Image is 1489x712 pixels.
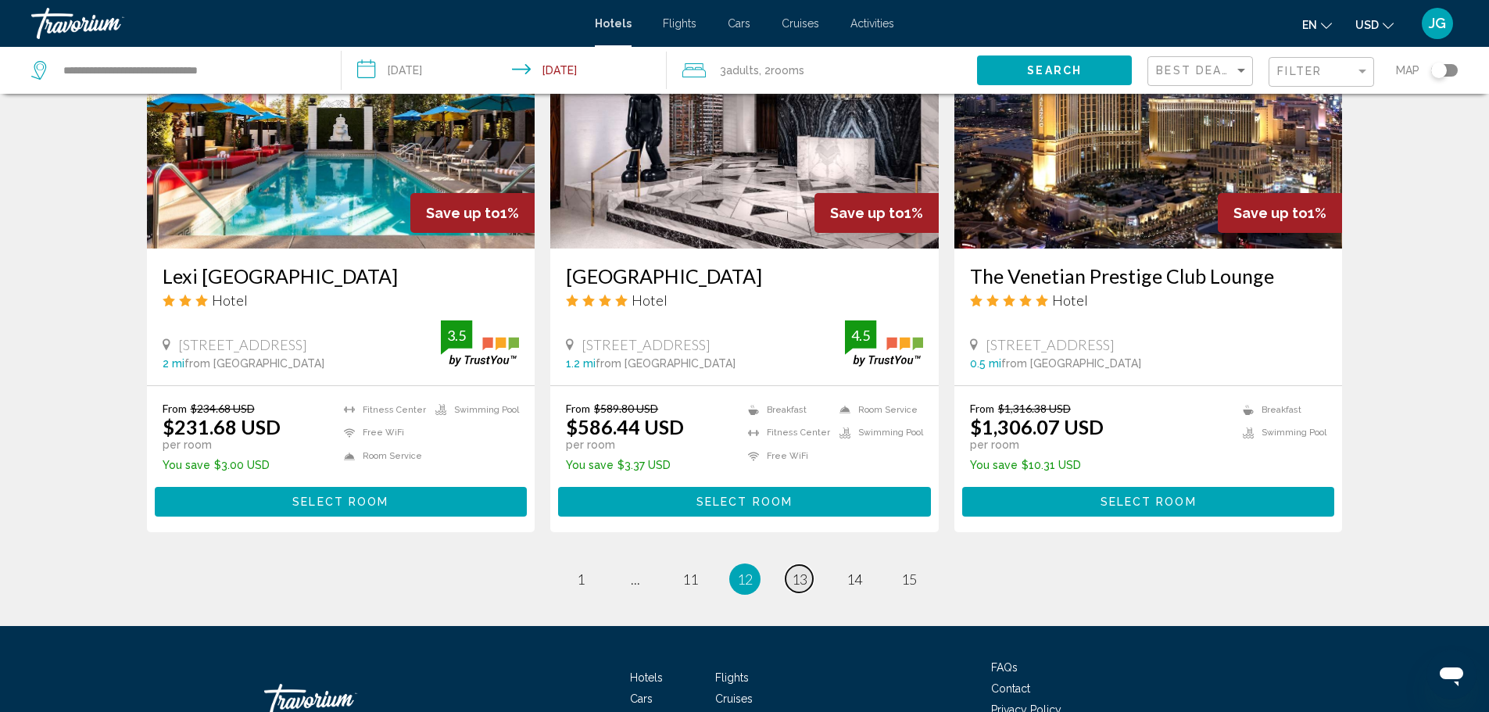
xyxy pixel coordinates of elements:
[737,571,753,588] span: 12
[163,402,187,415] span: From
[441,320,519,367] img: trustyou-badge.svg
[566,357,596,370] span: 1.2 mi
[832,402,923,417] li: Room Service
[632,292,668,309] span: Hotel
[212,292,248,309] span: Hotel
[191,402,255,415] del: $234.68 USD
[1277,65,1322,77] span: Filter
[696,496,793,509] span: Select Room
[595,17,632,30] a: Hotels
[977,55,1132,84] button: Search
[1218,193,1342,233] div: 1%
[163,459,210,471] span: You save
[410,193,535,233] div: 1%
[845,320,923,367] img: trustyou-badge.svg
[428,402,519,417] li: Swimming Pool
[845,326,876,345] div: 4.5
[631,571,640,588] span: ...
[667,47,977,94] button: Travelers: 3 adults, 0 children
[1396,59,1419,81] span: Map
[1235,402,1326,417] li: Breakfast
[792,571,807,588] span: 13
[740,449,832,464] li: Free WiFi
[1001,357,1141,370] span: from [GEOGRAPHIC_DATA]
[1052,292,1088,309] span: Hotel
[970,402,994,415] span: From
[336,449,428,464] li: Room Service
[1355,13,1394,36] button: Change currency
[336,402,428,417] li: Fitness Center
[1302,13,1332,36] button: Change language
[728,17,750,30] a: Cars
[740,402,832,417] li: Breakfast
[1302,19,1317,31] span: en
[582,336,710,353] span: [STREET_ADDRESS]
[558,491,931,508] a: Select Room
[663,17,696,30] a: Flights
[566,292,923,309] div: 4 star Hotel
[163,292,520,309] div: 3 star Hotel
[342,47,668,94] button: Check-in date: Aug 15, 2025 Check-out date: Aug 17, 2025
[962,487,1335,516] button: Select Room
[991,661,1018,674] a: FAQs
[594,402,658,415] del: $589.80 USD
[426,205,500,221] span: Save up to
[970,292,1327,309] div: 5 star Hotel
[991,682,1030,695] a: Contact
[163,438,281,451] p: per room
[970,357,1001,370] span: 0.5 mi
[998,402,1071,415] del: $1,316.38 USD
[901,571,917,588] span: 15
[630,692,653,705] a: Cars
[163,264,520,288] a: Lexi [GEOGRAPHIC_DATA]
[830,205,904,221] span: Save up to
[163,415,281,438] ins: $231.68 USD
[31,8,579,39] a: Travorium
[715,692,753,705] a: Cruises
[566,459,684,471] p: $3.37 USD
[630,671,663,684] span: Hotels
[558,487,931,516] button: Select Room
[155,487,528,516] button: Select Room
[184,357,324,370] span: from [GEOGRAPHIC_DATA]
[566,415,684,438] ins: $586.44 USD
[850,17,894,30] a: Activities
[155,491,528,508] a: Select Room
[577,571,585,588] span: 1
[1429,16,1446,31] span: JG
[1233,205,1308,221] span: Save up to
[441,326,472,345] div: 3.5
[740,425,832,441] li: Fitness Center
[962,491,1335,508] a: Select Room
[715,671,749,684] a: Flights
[566,264,923,288] a: [GEOGRAPHIC_DATA]
[336,425,428,441] li: Free WiFi
[1156,65,1248,78] mat-select: Sort by
[759,59,804,81] span: , 2
[970,459,1104,471] p: $10.31 USD
[970,264,1327,288] a: The Venetian Prestige Club Lounge
[1355,19,1379,31] span: USD
[970,438,1104,451] p: per room
[832,425,923,441] li: Swimming Pool
[847,571,862,588] span: 14
[970,459,1018,471] span: You save
[1235,425,1326,441] li: Swimming Pool
[1419,63,1458,77] button: Toggle map
[163,357,184,370] span: 2 mi
[292,496,388,509] span: Select Room
[566,402,590,415] span: From
[1426,649,1476,699] iframe: Button to launch messaging window
[1156,64,1238,77] span: Best Deals
[1269,56,1374,88] button: Filter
